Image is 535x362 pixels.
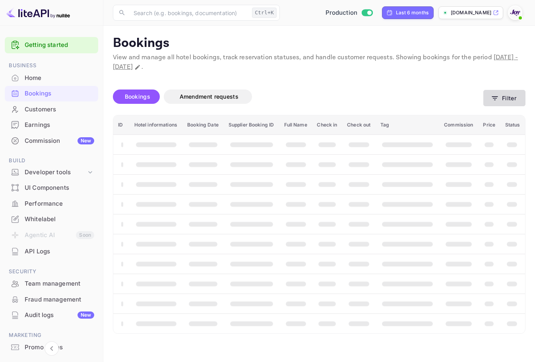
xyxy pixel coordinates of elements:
[125,93,150,100] span: Bookings
[113,115,130,135] th: ID
[5,165,98,179] div: Developer tools
[25,136,94,146] div: Commission
[5,117,98,133] div: Earnings
[322,8,376,18] div: Switch to Sandbox mode
[130,115,183,135] th: Hotel informations
[326,8,358,18] span: Production
[25,343,94,352] div: Promo codes
[500,115,525,135] th: Status
[5,70,98,85] a: Home
[113,53,525,72] p: View and manage all hotel bookings, track reservation statuses, and handle customer requests. Sho...
[451,9,491,16] p: [DOMAIN_NAME]
[478,115,500,135] th: Price
[25,295,94,304] div: Fraud management
[25,41,94,50] a: Getting started
[5,340,98,355] div: Promo codes
[224,115,279,135] th: Supplier Booking ID
[483,90,525,106] button: Filter
[25,247,94,256] div: API Logs
[5,156,98,165] span: Build
[113,35,525,51] p: Bookings
[113,115,525,333] table: booking table
[5,180,98,196] div: UI Components
[5,180,98,195] a: UI Components
[180,93,238,100] span: Amendment requests
[45,341,59,356] button: Collapse navigation
[25,168,86,177] div: Developer tools
[25,279,94,288] div: Team management
[5,70,98,86] div: Home
[279,115,312,135] th: Full Name
[5,340,98,354] a: Promo codes
[25,105,94,114] div: Customers
[5,196,98,211] a: Performance
[5,267,98,276] span: Security
[5,292,98,307] a: Fraud management
[25,215,94,224] div: Whitelabel
[5,196,98,212] div: Performance
[113,90,483,104] div: account-settings tabs
[25,311,94,320] div: Audit logs
[396,9,428,16] div: Last 6 months
[5,102,98,117] a: Customers
[312,115,342,135] th: Check in
[5,37,98,53] div: Getting started
[252,8,277,18] div: Ctrl+K
[25,121,94,130] div: Earnings
[5,244,98,259] a: API Logs
[113,53,518,71] span: [DATE] - [DATE]
[5,308,98,323] div: Audit logsNew
[509,6,521,19] img: With Joy
[129,5,249,21] input: Search (e.g. bookings, documentation)
[6,6,70,19] img: LiteAPI logo
[5,61,98,70] span: Business
[25,183,94,193] div: UI Components
[439,115,478,135] th: Commission
[5,133,98,149] div: CommissionNew
[5,86,98,101] a: Bookings
[25,74,94,83] div: Home
[25,89,94,98] div: Bookings
[342,115,376,135] th: Check out
[5,212,98,227] div: Whitelabel
[78,311,94,319] div: New
[182,115,224,135] th: Booking Date
[134,63,142,71] button: Change date range
[5,331,98,340] span: Marketing
[5,276,98,291] a: Team management
[5,117,98,132] a: Earnings
[5,308,98,322] a: Audit logsNew
[78,137,94,144] div: New
[25,199,94,208] div: Performance
[5,244,98,259] div: API Logs
[5,212,98,226] a: Whitelabel
[376,115,439,135] th: Tag
[5,133,98,148] a: CommissionNew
